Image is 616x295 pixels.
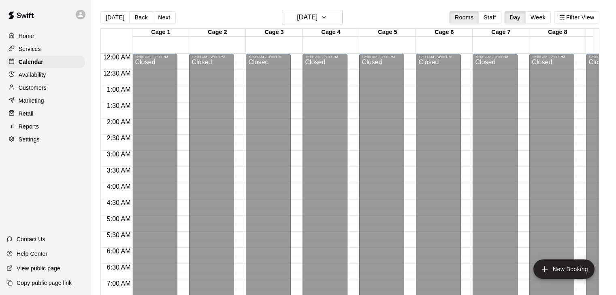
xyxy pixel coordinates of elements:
div: 12:00 AM – 3:00 PM [532,55,572,59]
p: Retail [19,110,34,118]
p: Reports [19,122,39,131]
a: Home [6,30,85,42]
span: 5:30 AM [105,232,133,238]
div: 12:00 AM – 3:00 PM [475,55,515,59]
div: 12:00 AM – 3:00 PM [248,55,288,59]
div: Cage 4 [303,29,359,36]
button: [DATE] [282,10,343,25]
span: 12:00 AM [101,54,133,61]
button: Next [153,11,175,23]
span: 6:30 AM [105,264,133,271]
div: Cage 5 [359,29,416,36]
div: Cage 8 [529,29,586,36]
span: 6:00 AM [105,248,133,255]
button: Filter View [554,11,599,23]
span: 4:00 AM [105,183,133,190]
button: Rooms [450,11,479,23]
a: Services [6,43,85,55]
p: Marketing [19,97,44,105]
span: 4:30 AM [105,199,133,206]
p: Home [19,32,34,40]
p: Settings [19,135,40,143]
p: Customers [19,84,47,92]
span: 5:00 AM [105,215,133,222]
div: 12:00 AM – 3:00 PM [135,55,175,59]
p: Services [19,45,41,53]
div: Cage 1 [132,29,189,36]
button: Staff [478,11,501,23]
button: add [533,259,595,279]
button: Week [525,11,551,23]
div: 12:00 AM – 3:00 PM [192,55,232,59]
div: 12:00 AM – 3:00 PM [418,55,458,59]
span: 7:00 AM [105,280,133,287]
a: Marketing [6,95,85,107]
div: Cage 3 [246,29,303,36]
div: Cage 7 [473,29,529,36]
p: Copy public page link [17,279,72,287]
a: Settings [6,133,85,145]
p: View public page [17,264,60,272]
p: Help Center [17,250,47,258]
a: Customers [6,82,85,94]
span: 2:00 AM [105,118,133,125]
span: 1:00 AM [105,86,133,93]
p: Calendar [19,58,43,66]
h6: [DATE] [297,12,318,23]
a: Availability [6,69,85,81]
button: Back [129,11,153,23]
button: Day [505,11,526,23]
span: 3:30 AM [105,167,133,174]
span: 3:00 AM [105,151,133,158]
div: Cage 2 [189,29,246,36]
span: 12:30 AM [101,70,133,77]
div: 12:00 AM – 3:00 PM [305,55,345,59]
a: Retail [6,107,85,120]
span: 2:30 AM [105,135,133,141]
p: Contact Us [17,235,45,243]
a: Calendar [6,56,85,68]
button: [DATE] [100,11,130,23]
p: Availability [19,71,46,79]
div: 12:00 AM – 3:00 PM [362,55,402,59]
span: 1:30 AM [105,102,133,109]
div: Cage 6 [416,29,473,36]
a: Reports [6,120,85,133]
